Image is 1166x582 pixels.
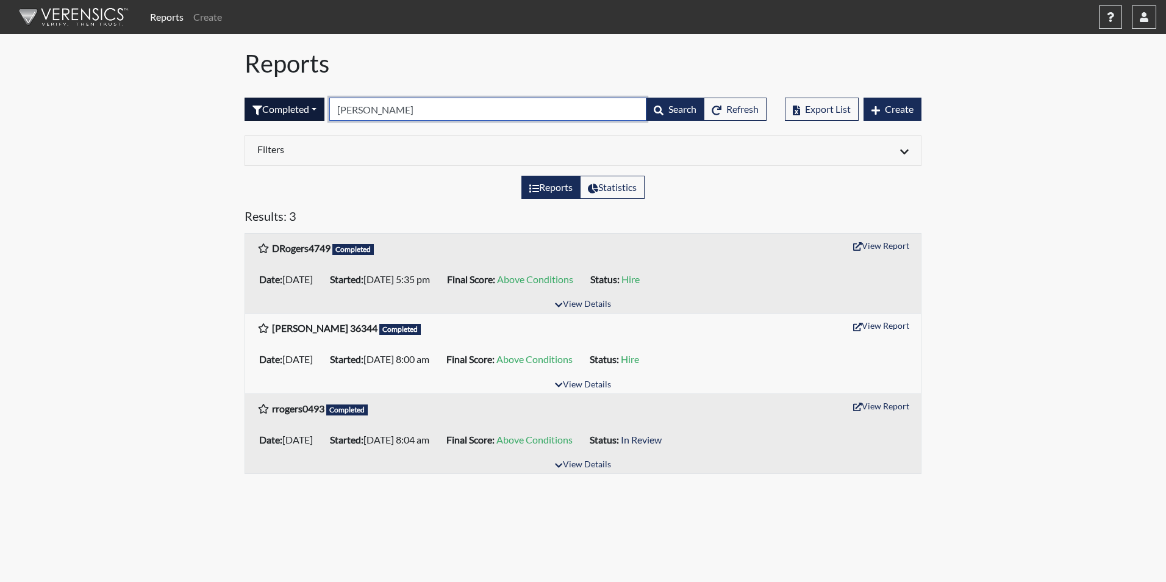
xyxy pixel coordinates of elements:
input: Search by Registration ID, Interview Number, or Investigation Name. [329,98,646,121]
button: View Report [848,236,915,255]
b: Started: [330,353,363,365]
h5: Results: 3 [245,209,921,228]
span: Hire [621,353,639,365]
button: Refresh [704,98,767,121]
button: View Report [848,316,915,335]
span: Export List [805,103,851,115]
span: Create [885,103,914,115]
h1: Reports [245,49,921,78]
b: Started: [330,273,363,285]
li: [DATE] 8:00 am [325,350,442,369]
span: Above Conditions [496,434,573,445]
button: Create [864,98,921,121]
b: Date: [259,434,282,445]
div: Filter by interview status [245,98,324,121]
button: View Details [549,377,616,393]
button: View Report [848,397,915,415]
li: [DATE] 8:04 am [325,430,442,450]
li: [DATE] [254,270,325,289]
span: In Review [621,434,662,445]
b: Final Score: [447,273,495,285]
button: View Details [549,457,616,473]
b: Final Score: [446,353,495,365]
li: [DATE] [254,350,325,369]
span: Above Conditions [496,353,573,365]
li: [DATE] 5:35 pm [325,270,442,289]
b: Status: [590,273,620,285]
span: Completed [326,404,368,415]
h6: Filters [257,143,574,155]
span: Completed [379,324,421,335]
b: Date: [259,273,282,285]
span: Hire [621,273,640,285]
button: Search [646,98,704,121]
a: Reports [145,5,188,29]
div: Click to expand/collapse filters [248,143,918,158]
label: View statistics about completed interviews [580,176,645,199]
b: rrogers0493 [272,403,324,414]
li: [DATE] [254,430,325,450]
button: Export List [785,98,859,121]
b: Status: [590,353,619,365]
b: DRogers4749 [272,242,331,254]
span: Completed [332,244,374,255]
b: Started: [330,434,363,445]
b: Date: [259,353,282,365]
button: Completed [245,98,324,121]
b: Status: [590,434,619,445]
b: [PERSON_NAME] 36344 [272,322,377,334]
span: Search [668,103,696,115]
span: Refresh [726,103,759,115]
label: View the list of reports [521,176,581,199]
button: View Details [549,296,616,313]
a: Create [188,5,227,29]
span: Above Conditions [497,273,573,285]
b: Final Score: [446,434,495,445]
